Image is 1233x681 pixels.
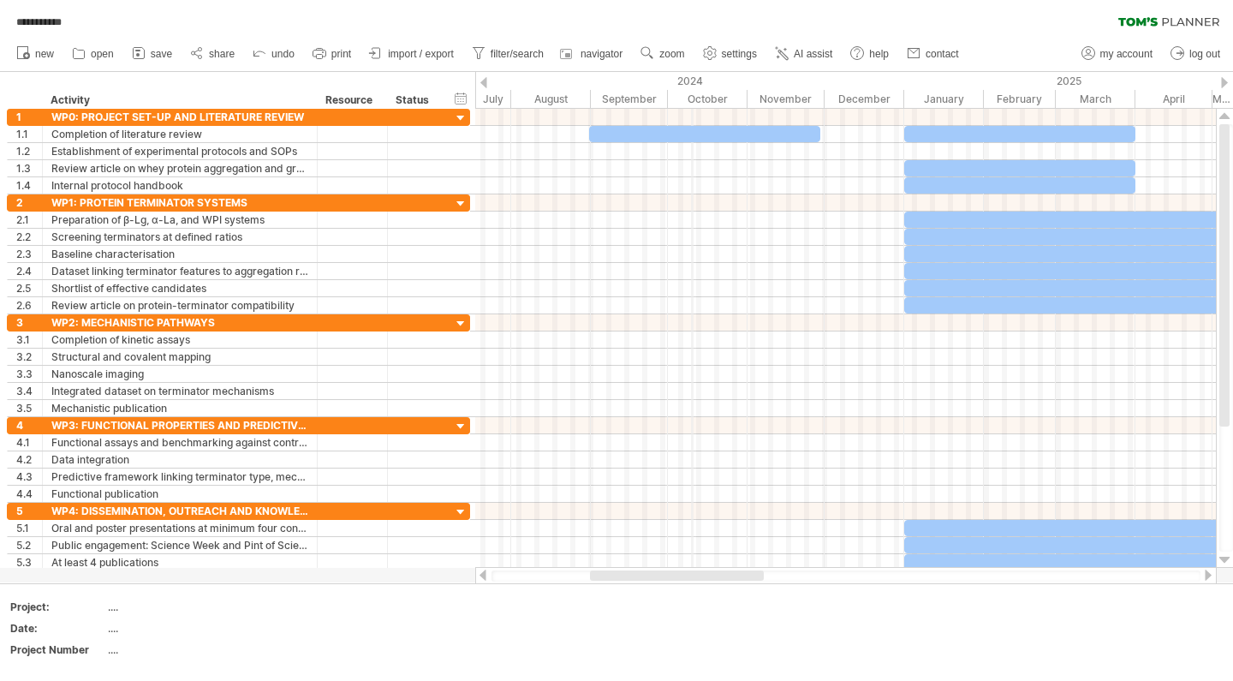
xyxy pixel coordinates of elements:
div: 3.4 [16,383,42,399]
a: help [846,43,894,65]
div: 4 [16,417,42,433]
span: settings [722,48,757,60]
span: open [91,48,114,60]
div: January 2025 [904,90,984,108]
div: November 2024 [748,90,825,108]
div: Data integration [51,451,308,468]
a: open [68,43,119,65]
div: WP2: MECHANISTIC PATHWAYS [51,314,308,331]
div: 2.1 [16,212,42,228]
div: August 2024 [511,90,591,108]
span: undo [271,48,295,60]
div: 3.1 [16,332,42,348]
a: contact [902,43,964,65]
div: 1.3 [16,160,42,176]
div: Completion of literature review [51,126,308,142]
div: Functional assays and benchmarking against controls [51,434,308,451]
div: Dataset linking terminator features to aggregation response [51,263,308,279]
div: 5.1 [16,520,42,536]
a: my account [1077,43,1158,65]
a: import / export [365,43,459,65]
span: contact [926,48,959,60]
div: Establishment of experimental protocols and SOPs [51,143,308,159]
div: 3.2 [16,349,42,365]
div: Public engagement: Science Week and Pint of Science [51,537,308,553]
div: .... [108,621,252,636]
a: new [12,43,59,65]
div: Oral and poster presentations at minimum four conferences [51,520,308,536]
a: AI assist [771,43,837,65]
div: .... [108,642,252,657]
div: WP1: PROTEIN TERMINATOR SYSTEMS [51,194,308,211]
div: Preparation of β-Lg, α-La, and WPI systems [51,212,308,228]
div: February 2025 [984,90,1056,108]
div: 1.1 [16,126,42,142]
span: filter/search [491,48,544,60]
div: .... [108,600,252,614]
div: Screening terminators at defined ratios [51,229,308,245]
span: AI assist [794,48,832,60]
div: April 2025 [1135,90,1212,108]
div: Nanoscale imaging [51,366,308,382]
div: 2.4 [16,263,42,279]
div: 2.2 [16,229,42,245]
div: Activity [51,92,307,109]
div: Shortlist of effective candidates [51,280,308,296]
div: Review article on protein-terminator compatibility [51,297,308,314]
div: Predictive framework linking terminator type, mechanism, and function [51,469,308,485]
div: 4.1 [16,434,42,451]
div: 2.6 [16,297,42,314]
div: 1 [16,109,42,125]
div: December 2024 [825,90,904,108]
div: Status [396,92,433,109]
div: 3 [16,314,42,331]
div: Project: [10,600,104,614]
span: log out [1189,48,1220,60]
div: Integrated dataset on terminator mechanisms [51,383,308,399]
a: navigator [557,43,628,65]
span: share [209,48,235,60]
span: new [35,48,54,60]
div: Structural and covalent mapping [51,349,308,365]
div: Functional publication [51,486,308,502]
span: save [151,48,172,60]
div: 5 [16,503,42,519]
a: filter/search [468,43,549,65]
div: October 2024 [668,90,748,108]
a: log out [1166,43,1225,65]
div: Mechanistic publication [51,400,308,416]
div: September 2024 [591,90,668,108]
div: Internal protocol handbook [51,177,308,194]
a: save [128,43,177,65]
div: 2.5 [16,280,42,296]
div: 1.4 [16,177,42,194]
div: Date: [10,621,104,636]
a: share [186,43,240,65]
span: import / export [388,48,454,60]
div: WP0: PROJECT SET-UP AND LITERATURE REVIEW [51,109,308,125]
a: zoom [636,43,689,65]
div: Baseline characterisation [51,246,308,262]
div: March 2025 [1056,90,1135,108]
div: 4.3 [16,469,42,485]
div: 3.3 [16,366,42,382]
div: 1.2 [16,143,42,159]
span: print [331,48,351,60]
div: 5.2 [16,537,42,553]
span: navigator [581,48,622,60]
div: Project Number [10,642,104,657]
span: help [869,48,889,60]
div: Resource [325,92,378,109]
div: WP4: DISSEMINATION, OUTREACH AND KNOWLEDGE EXCHANGE [51,503,308,519]
div: 4.2 [16,451,42,468]
a: print [308,43,356,65]
span: my account [1100,48,1153,60]
div: Review article on whey protein aggregation and growth terminators [51,160,308,176]
div: WP3: FUNCTIONAL PROPERTIES AND PREDICTIVE MODELLING [51,417,308,433]
div: 3.5 [16,400,42,416]
div: At least 4 publications [51,554,308,570]
a: undo [248,43,300,65]
div: Completion of kinetic assays [51,332,308,348]
div: 4.4 [16,486,42,502]
div: 5.3 [16,554,42,570]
